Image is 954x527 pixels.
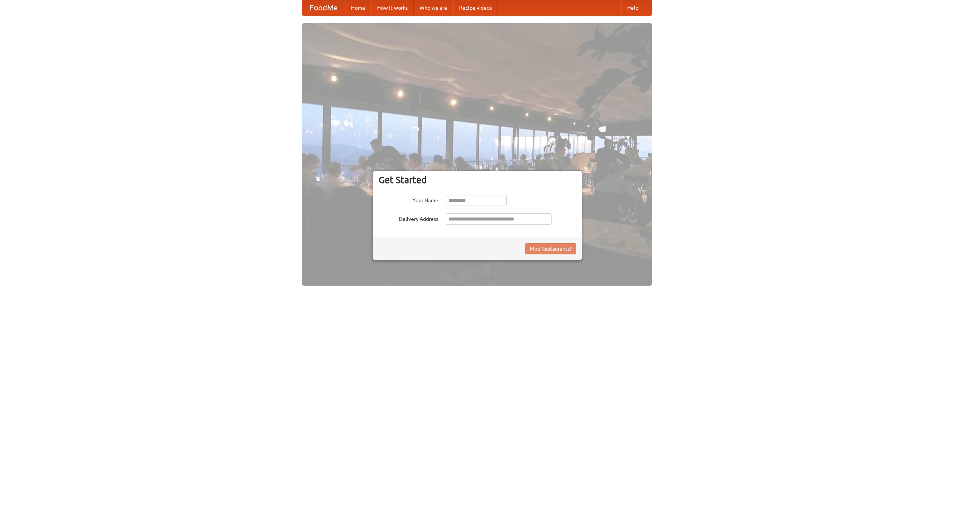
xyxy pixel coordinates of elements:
a: FoodMe [302,0,345,15]
button: Find Restaurants! [525,243,576,254]
a: How it works [371,0,414,15]
h3: Get Started [379,174,576,185]
label: Delivery Address [379,213,438,223]
a: Who we are [414,0,453,15]
a: Help [621,0,644,15]
a: Home [345,0,371,15]
a: Recipe videos [453,0,498,15]
label: Your Name [379,195,438,204]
